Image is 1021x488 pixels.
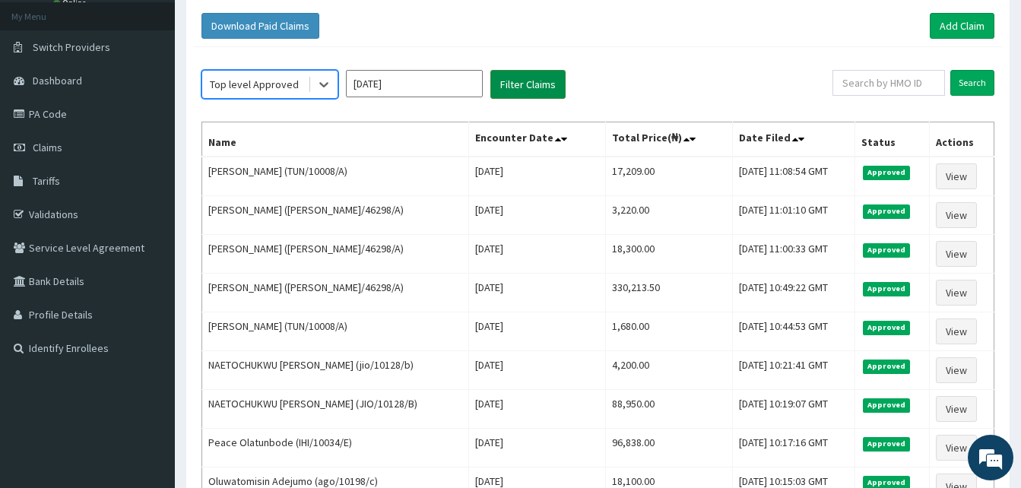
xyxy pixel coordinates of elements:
td: [PERSON_NAME] ([PERSON_NAME]/46298/A) [202,235,469,274]
td: [DATE] [468,274,605,312]
td: [DATE] [468,157,605,196]
div: Top level Approved [210,77,299,92]
th: Date Filed [732,122,855,157]
div: Minimize live chat window [249,8,286,44]
td: 96,838.00 [605,429,732,467]
td: NAETOCHUKWU [PERSON_NAME] (jio/10128/b) [202,351,469,390]
td: [PERSON_NAME] ([PERSON_NAME]/46298/A) [202,274,469,312]
a: View [936,241,977,267]
td: 18,300.00 [605,235,732,274]
span: Tariffs [33,174,60,188]
div: Chat with us now [79,85,255,105]
td: [DATE] 11:00:33 GMT [732,235,855,274]
button: Filter Claims [490,70,566,99]
span: Approved [863,204,911,218]
input: Search by HMO ID [832,70,945,96]
td: [DATE] 11:08:54 GMT [732,157,855,196]
td: 3,220.00 [605,196,732,235]
span: Claims [33,141,62,154]
td: [DATE] 10:44:53 GMT [732,312,855,351]
a: View [936,202,977,228]
td: [DATE] [468,351,605,390]
th: Status [855,122,929,157]
a: View [936,396,977,422]
td: [DATE] 10:49:22 GMT [732,274,855,312]
span: Approved [863,437,911,451]
a: View [936,357,977,383]
td: 330,213.50 [605,274,732,312]
th: Encounter Date [468,122,605,157]
td: NAETOCHUKWU [PERSON_NAME] (JIO/10128/B) [202,390,469,429]
td: [PERSON_NAME] (TUN/10008/A) [202,312,469,351]
span: Switch Providers [33,40,110,54]
td: 1,680.00 [605,312,732,351]
span: Approved [863,243,911,257]
td: [DATE] [468,312,605,351]
a: View [936,280,977,306]
a: View [936,318,977,344]
td: [PERSON_NAME] ([PERSON_NAME]/46298/A) [202,196,469,235]
input: Select Month and Year [346,70,483,97]
span: Approved [863,398,911,412]
td: [DATE] 10:17:16 GMT [732,429,855,467]
input: Search [950,70,994,96]
td: Peace Olatunbode (IHI/10034/E) [202,429,469,467]
td: [DATE] [468,429,605,467]
td: [DATE] 11:01:10 GMT [732,196,855,235]
th: Total Price(₦) [605,122,732,157]
a: View [936,163,977,189]
td: [DATE] 10:19:07 GMT [732,390,855,429]
span: Dashboard [33,74,82,87]
td: 17,209.00 [605,157,732,196]
td: [DATE] [468,196,605,235]
button: Download Paid Claims [201,13,319,39]
span: We're online! [88,147,210,300]
td: 88,950.00 [605,390,732,429]
td: [DATE] 10:21:41 GMT [732,351,855,390]
span: Approved [863,360,911,373]
span: Approved [863,166,911,179]
textarea: Type your message and hit 'Enter' [8,326,290,379]
span: Approved [863,321,911,334]
th: Actions [929,122,994,157]
a: View [936,435,977,461]
td: [PERSON_NAME] (TUN/10008/A) [202,157,469,196]
span: Approved [863,282,911,296]
td: 4,200.00 [605,351,732,390]
img: d_794563401_company_1708531726252_794563401 [28,76,62,114]
a: Add Claim [930,13,994,39]
td: [DATE] [468,235,605,274]
th: Name [202,122,469,157]
td: [DATE] [468,390,605,429]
